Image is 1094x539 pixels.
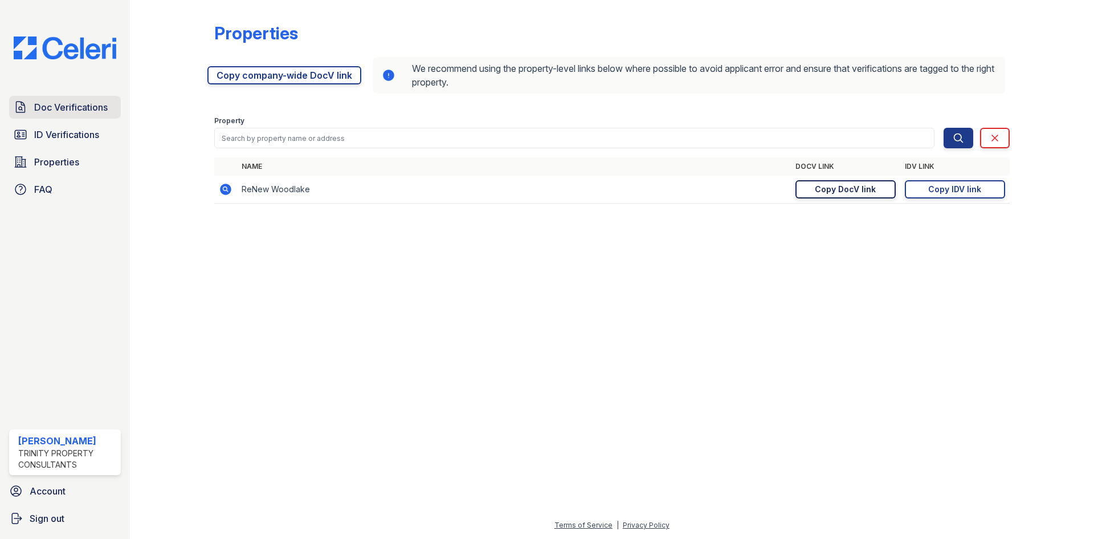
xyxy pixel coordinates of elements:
th: IDV Link [900,157,1010,176]
div: | [617,521,619,529]
span: Properties [34,155,79,169]
a: Account [5,480,125,502]
th: DocV Link [791,157,900,176]
a: Copy IDV link [905,180,1005,198]
div: Copy DocV link [815,184,876,195]
span: Sign out [30,512,64,525]
span: ID Verifications [34,128,99,141]
div: Properties [214,23,298,43]
span: Account [30,484,66,498]
a: Doc Verifications [9,96,121,119]
img: CE_Logo_Blue-a8612792a0a2168367f1c8372b55b34899dd931a85d93a1a3d3e32e68fde9ad4.png [5,37,125,59]
input: Search by property name or address [214,128,934,148]
a: Terms of Service [554,521,613,529]
a: Sign out [5,507,125,530]
a: Copy company-wide DocV link [207,66,361,84]
a: Copy DocV link [795,180,896,198]
th: Name [237,157,791,176]
span: Doc Verifications [34,100,108,114]
div: Copy IDV link [928,184,981,195]
span: FAQ [34,183,52,196]
td: ReNew Woodlake [237,176,791,204]
div: [PERSON_NAME] [18,434,116,448]
div: We recommend using the property-level links below where possible to avoid applicant error and ens... [373,57,1005,94]
a: Properties [9,151,121,173]
a: Privacy Policy [623,521,670,529]
label: Property [214,116,244,125]
a: FAQ [9,178,121,201]
div: Trinity Property Consultants [18,448,116,471]
a: ID Verifications [9,123,121,146]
